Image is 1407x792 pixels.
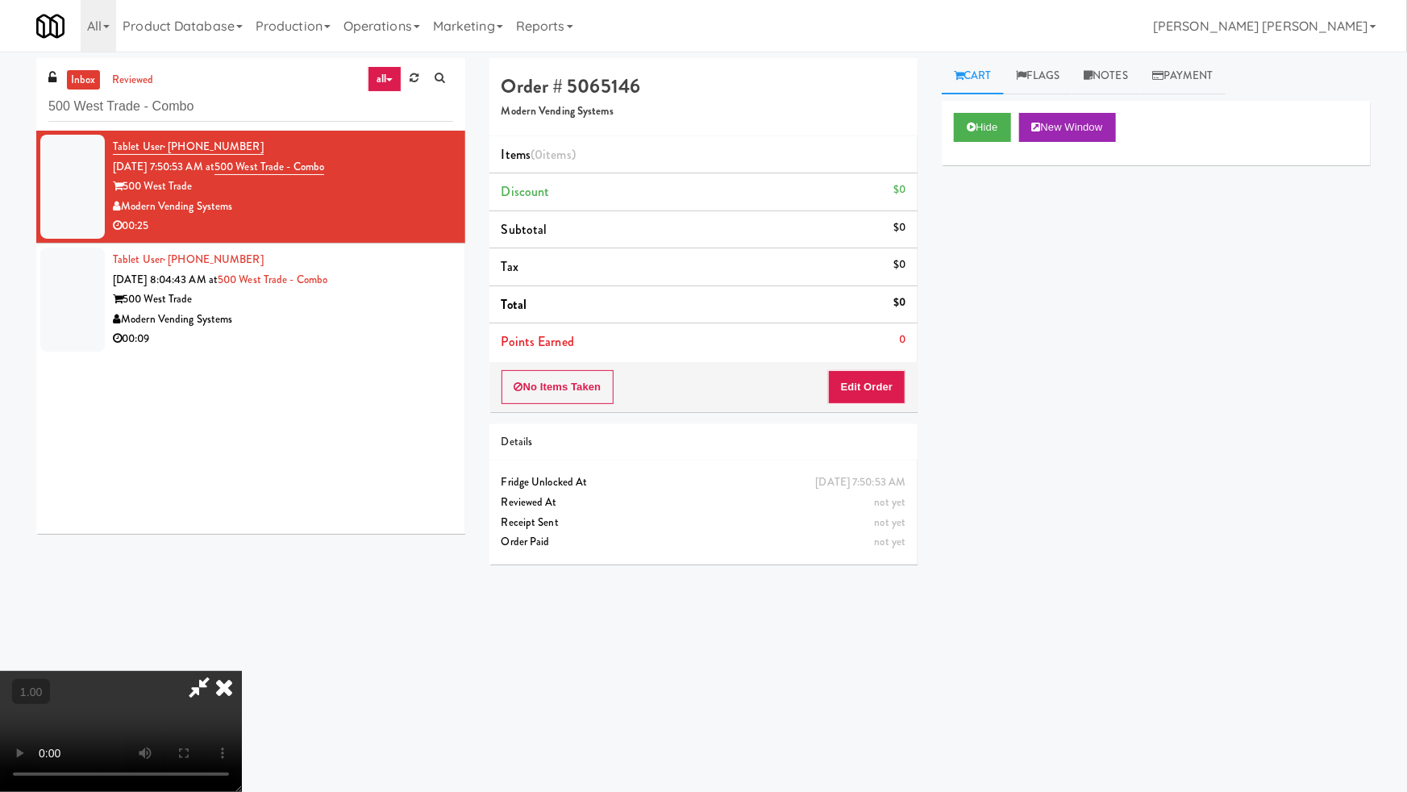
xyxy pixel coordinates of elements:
[36,244,465,356] li: Tablet User· [PHONE_NUMBER][DATE] 8:04:43 AM at500 West Trade - Combo500 West TradeModern Vending...
[828,370,906,404] button: Edit Order
[502,106,906,118] h5: Modern Vending Systems
[816,473,906,493] div: [DATE] 7:50:53 AM
[1019,113,1116,142] button: New Window
[67,70,100,90] a: inbox
[502,332,574,351] span: Points Earned
[893,218,905,238] div: $0
[502,493,906,513] div: Reviewed At
[1004,58,1072,94] a: Flags
[875,534,906,549] span: not yet
[36,12,65,40] img: Micromart
[899,330,905,350] div: 0
[893,180,905,200] div: $0
[954,113,1010,142] button: Hide
[502,513,906,533] div: Receipt Sent
[36,131,465,244] li: Tablet User· [PHONE_NUMBER][DATE] 7:50:53 AM at500 West Trade - Combo500 West TradeModern Vending...
[502,182,550,201] span: Discount
[218,272,327,287] a: 500 West Trade - Combo
[108,70,158,90] a: reviewed
[368,66,402,92] a: all
[113,290,453,310] div: 500 West Trade
[113,310,453,330] div: Modern Vending Systems
[502,370,614,404] button: No Items Taken
[163,139,264,154] span: · [PHONE_NUMBER]
[113,139,264,155] a: Tablet User· [PHONE_NUMBER]
[163,252,264,267] span: · [PHONE_NUMBER]
[113,177,453,197] div: 500 West Trade
[942,58,1004,94] a: Cart
[502,257,518,276] span: Tax
[214,159,324,175] a: 500 West Trade - Combo
[113,329,453,349] div: 00:09
[1072,58,1140,94] a: Notes
[893,293,905,313] div: $0
[113,252,264,267] a: Tablet User· [PHONE_NUMBER]
[502,220,547,239] span: Subtotal
[502,532,906,552] div: Order Paid
[502,432,906,452] div: Details
[893,255,905,275] div: $0
[875,494,906,510] span: not yet
[48,92,453,122] input: Search vision orders
[113,197,453,217] div: Modern Vending Systems
[502,295,527,314] span: Total
[113,272,218,287] span: [DATE] 8:04:43 AM at
[502,473,906,493] div: Fridge Unlocked At
[502,76,906,97] h4: Order # 5065146
[543,145,572,164] ng-pluralize: items
[113,216,453,236] div: 00:25
[113,159,214,174] span: [DATE] 7:50:53 AM at
[502,145,576,164] span: Items
[531,145,576,164] span: (0 )
[1140,58,1226,94] a: Payment
[875,515,906,530] span: not yet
